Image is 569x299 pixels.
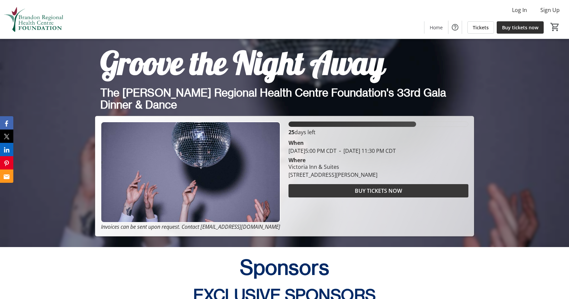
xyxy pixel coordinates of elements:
span: Home [430,24,443,31]
span: - [336,147,343,154]
span: Groove the Night Away [100,43,385,83]
span: Tickets [473,24,489,31]
a: Buy tickets now [497,21,544,34]
span: [DATE] 5:00 PM CDT [288,147,336,154]
span: BUY TICKETS NOW [355,187,402,195]
span: Log In [512,6,527,14]
a: Tickets [467,21,494,34]
span: The [PERSON_NAME] Regional Health Centre Foundation's 33rd Gala Dinner & Dance [100,86,449,111]
button: Cart [549,21,561,33]
button: Help [448,21,462,34]
button: BUY TICKETS NOW [288,184,468,197]
div: 70.939325% of fundraising goal reached [288,122,468,127]
span: Sponsors [240,255,329,280]
div: Where [288,157,305,163]
img: Brandon Regional Health Centre Foundation's Logo [4,3,63,36]
div: [STREET_ADDRESS][PERSON_NAME] [288,171,377,179]
button: Sign Up [535,5,565,15]
button: Log In [507,5,532,15]
span: Sign Up [540,6,560,14]
a: Home [424,21,448,34]
img: Campaign CTA Media Photo [101,122,281,223]
div: Victoria Inn & Suites [288,163,377,171]
span: 25 [288,129,294,136]
span: Buy tickets now [502,24,538,31]
span: [DATE] 11:30 PM CDT [336,147,396,154]
em: Invoices can be sent upon request. Contact [EMAIL_ADDRESS][DOMAIN_NAME] [101,223,280,230]
div: When [288,139,304,147]
p: days left [288,128,468,136]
